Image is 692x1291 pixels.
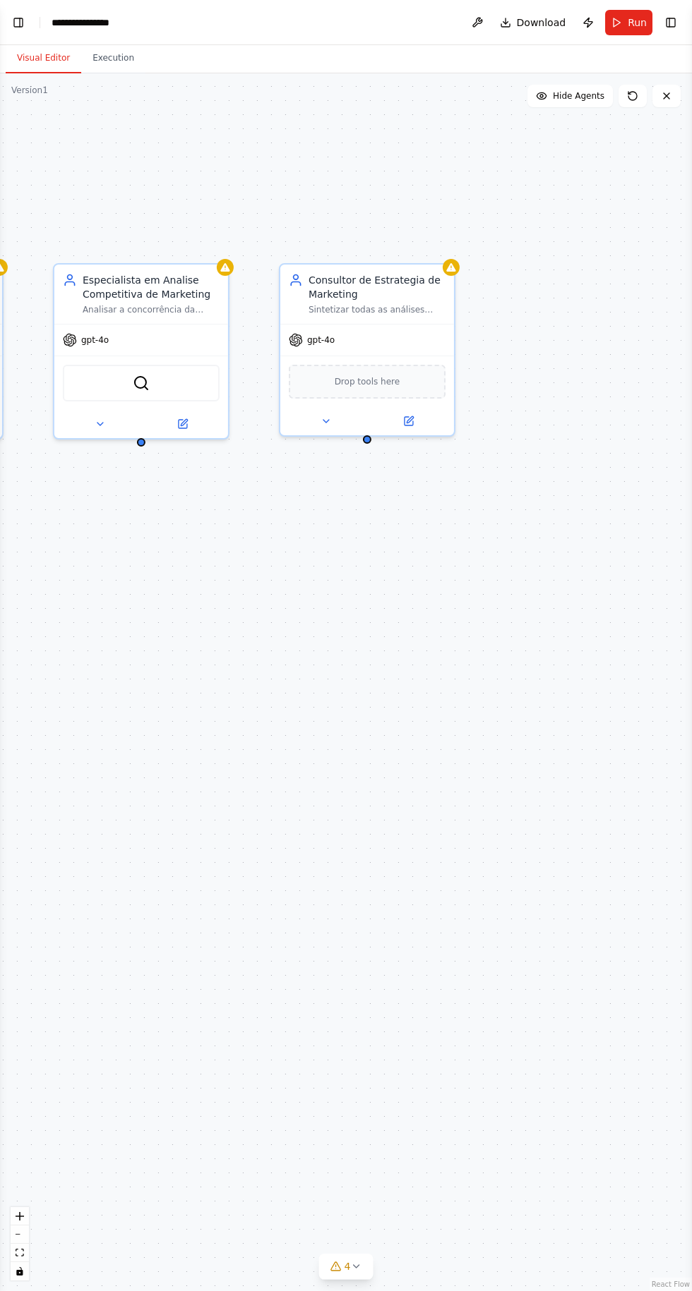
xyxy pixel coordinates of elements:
[527,85,613,107] button: Hide Agents
[517,16,566,30] span: Download
[11,1244,29,1262] button: fit view
[628,16,647,30] span: Run
[652,1280,690,1288] a: React Flow attribution
[52,16,119,30] nav: breadcrumb
[553,90,604,102] span: Hide Agents
[81,334,109,346] span: gpt-4o
[309,304,446,315] div: Sintetizar todas as análises realizadas e desenvolver recomendações estratégicas para otimizar a ...
[133,375,150,392] img: SerperDevTool
[11,85,48,96] div: Version 1
[11,1225,29,1244] button: zoom out
[661,13,681,32] button: Show right sidebar
[143,416,222,432] button: Open in side panel
[345,1259,351,1273] span: 4
[309,273,446,301] div: Consultor de Estrategia de Marketing
[335,375,400,389] span: Drop tools here
[605,10,652,35] button: Run
[319,1254,374,1280] button: 4
[279,263,455,437] div: Consultor de Estrategia de MarketingSintetizar todas as análises realizadas e desenvolver recomen...
[8,13,28,32] button: Show left sidebar
[81,44,145,73] button: Execution
[494,10,572,35] button: Download
[53,263,229,440] div: Especialista em Analise Competitiva de MarketingAnalisar a concorrência da empresa {empresa} no s...
[307,334,335,346] span: gpt-4o
[11,1207,29,1280] div: React Flow controls
[6,44,81,73] button: Visual Editor
[11,1262,29,1280] button: toggle interactivity
[11,1207,29,1225] button: zoom in
[83,304,220,315] div: Analisar a concorrência da empresa {empresa} no setor {setor}, identificando melhores práticas, e...
[369,413,448,430] button: Open in side panel
[83,273,220,301] div: Especialista em Analise Competitiva de Marketing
